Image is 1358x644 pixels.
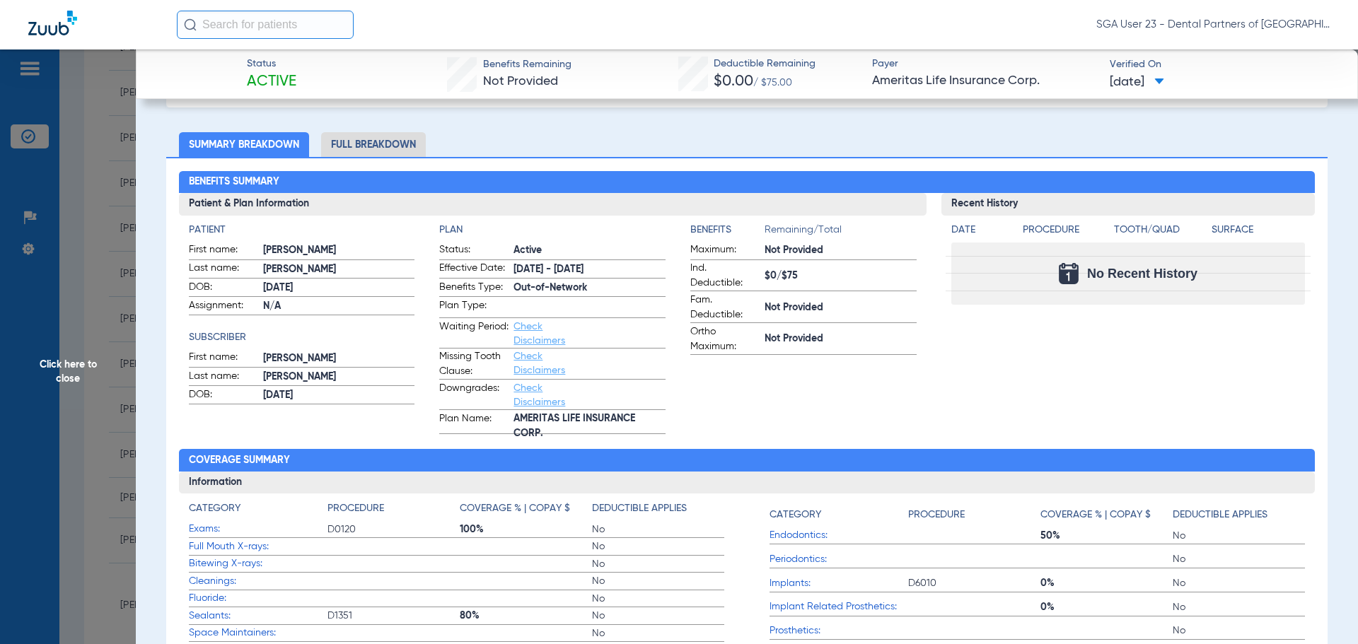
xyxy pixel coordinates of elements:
img: Calendar [1059,263,1079,284]
h2: Benefits Summary [179,171,1316,194]
span: Implant Related Prosthetics: [770,599,908,614]
span: No [592,522,724,537]
app-breakdown-title: Surface [1212,223,1305,242]
span: D6010 [908,576,1040,590]
span: D1351 [327,609,460,623]
span: Not Provided [765,332,917,346]
span: Benefits Type: [439,280,509,297]
app-breakdown-title: Tooth/Quad [1114,223,1207,242]
h4: Benefits [690,223,765,238]
span: First name: [189,242,258,259]
h4: Procedure [908,508,965,522]
span: Plan Type: [439,298,509,317]
app-breakdown-title: Deductible Applies [592,501,724,521]
h3: Patient & Plan Information [179,193,927,216]
span: Status: [439,242,509,259]
span: Out-of-Network [513,281,666,295]
app-breakdown-title: Date [951,223,1011,242]
span: Not Provided [765,300,917,315]
span: No [592,592,724,606]
span: AMERITAS LIFE INSURANCE CORP. [513,418,666,433]
span: Benefits Remaining [483,57,571,72]
span: No [592,609,724,623]
span: Effective Date: [439,261,509,278]
app-breakdown-title: Benefits [690,223,765,242]
h3: Information [179,472,1316,494]
span: 80% [460,609,592,623]
app-breakdown-title: Coverage % | Copay $ [1040,501,1173,527]
span: First name: [189,350,258,367]
span: No [592,626,724,640]
span: Active [247,72,296,92]
h4: Plan [439,223,666,238]
span: Fluoride: [189,591,327,606]
app-breakdown-title: Procedure [1023,223,1109,242]
span: [PERSON_NAME] [263,262,415,277]
span: Implants: [770,576,908,591]
span: [DATE] - [DATE] [513,262,666,277]
span: Downgrades: [439,381,509,409]
span: No Recent History [1087,267,1197,281]
span: Last name: [189,261,258,278]
h4: Tooth/Quad [1114,223,1207,238]
h4: Surface [1212,223,1305,238]
span: [DATE] [263,388,415,403]
h4: Coverage % | Copay $ [1040,508,1151,522]
h4: Date [951,223,1011,238]
span: Cleanings: [189,574,327,589]
h4: Procedure [1023,223,1109,238]
span: SGA User 23 - Dental Partners of [GEOGRAPHIC_DATA]-JESUP [1096,18,1330,32]
span: Periodontics: [770,552,908,567]
span: Status [247,57,296,71]
span: 100% [460,522,592,537]
span: Last name: [189,369,258,386]
span: [PERSON_NAME] [263,351,415,366]
span: Deductible Remaining [714,57,816,71]
span: Remaining/Total [765,223,917,242]
a: Check Disclaimers [513,351,565,375]
h2: Coverage Summary [179,449,1316,472]
span: Exams: [189,522,327,537]
span: DOB: [189,280,258,297]
span: Endodontics: [770,528,908,543]
span: Sealants: [189,609,327,623]
app-breakdown-title: Procedure [908,501,1040,527]
span: 0% [1040,576,1173,590]
h4: Procedure [327,501,384,516]
span: No [1173,576,1305,590]
h4: Deductible Applies [1173,508,1267,522]
span: N/A [263,299,415,314]
span: Prosthetics: [770,623,908,638]
span: Bitewing X-rays: [189,556,327,571]
span: No [1173,552,1305,566]
h4: Category [770,508,821,522]
span: Ameritas Life Insurance Corp. [872,72,1098,90]
h4: Subscriber [189,330,415,345]
span: No [1173,623,1305,638]
h4: Coverage % | Copay $ [460,501,570,516]
span: No [1173,529,1305,543]
h3: Recent History [941,193,1316,216]
span: Ortho Maximum: [690,324,760,354]
span: Payer [872,57,1098,71]
app-breakdown-title: Procedure [327,501,460,521]
app-breakdown-title: Coverage % | Copay $ [460,501,592,521]
span: [DATE] [1110,74,1164,91]
span: $0.00 [714,74,753,89]
span: Not Provided [765,243,917,258]
span: Full Mouth X-rays: [189,539,327,554]
span: $0/$75 [765,269,917,283]
span: / $75.00 [753,78,792,88]
span: [DATE] [263,281,415,295]
span: No [592,557,724,571]
app-breakdown-title: Category [189,501,327,521]
input: Search for patients [177,11,354,39]
a: Check Disclaimers [513,383,565,407]
h4: Patient [189,223,415,238]
span: Fam. Deductible: [690,293,760,322]
iframe: Chat Widget [1287,576,1358,644]
span: Ind. Deductible: [690,261,760,291]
